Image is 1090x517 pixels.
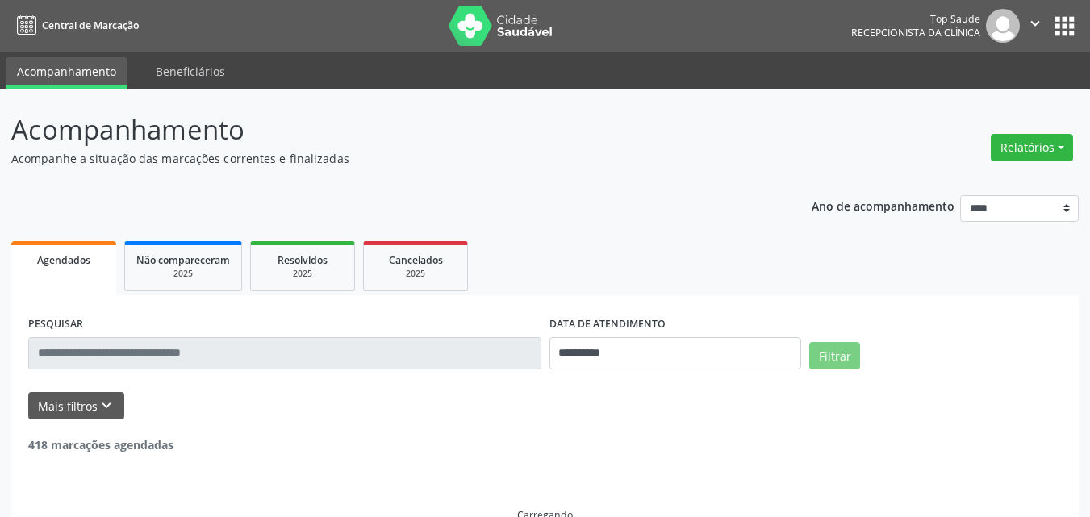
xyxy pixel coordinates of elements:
[389,253,443,267] span: Cancelados
[809,342,860,369] button: Filtrar
[37,253,90,267] span: Agendados
[1020,9,1050,43] button: 
[144,57,236,85] a: Beneficiários
[28,312,83,337] label: PESQUISAR
[1026,15,1044,32] i: 
[28,392,124,420] button: Mais filtroskeyboard_arrow_down
[549,312,666,337] label: DATA DE ATENDIMENTO
[6,57,127,89] a: Acompanhamento
[11,110,758,150] p: Acompanhamento
[812,195,954,215] p: Ano de acompanhamento
[11,150,758,167] p: Acompanhe a situação das marcações correntes e finalizadas
[1050,12,1079,40] button: apps
[136,268,230,280] div: 2025
[375,268,456,280] div: 2025
[11,12,139,39] a: Central de Marcação
[851,26,980,40] span: Recepcionista da clínica
[851,12,980,26] div: Top Saude
[986,9,1020,43] img: img
[278,253,328,267] span: Resolvidos
[42,19,139,32] span: Central de Marcação
[991,134,1073,161] button: Relatórios
[262,268,343,280] div: 2025
[28,437,173,452] strong: 418 marcações agendadas
[136,253,230,267] span: Não compareceram
[98,397,115,415] i: keyboard_arrow_down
